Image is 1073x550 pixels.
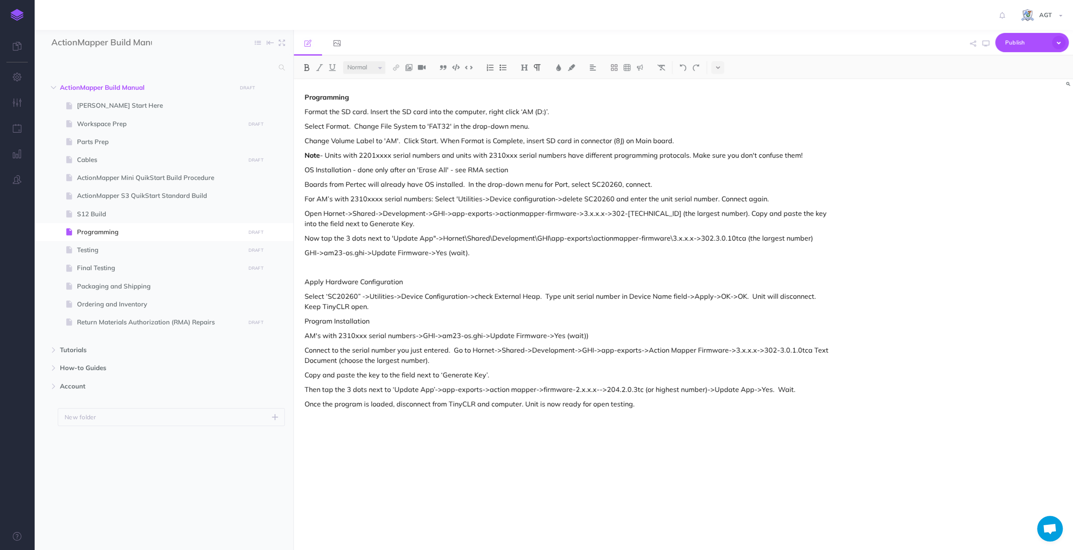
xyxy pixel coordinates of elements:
[316,64,323,71] img: Italic button
[304,179,828,189] p: Boards from Pertec will already have OS installed. In the drop-down menu for Port, select SC20260...
[77,209,242,219] span: S12 Build
[304,370,828,380] p: Copy and paste the key to the field next to ‘Generate Key’.
[568,64,575,71] img: Text background color button
[77,173,242,183] span: ActionMapper Mini QuikStart Build Procedure
[304,345,828,365] p: Connect to the serial number you just entered. Go to Hornet->Shared->Development->GHI->app-export...
[405,64,413,71] img: Add image button
[245,155,266,165] button: DRAFT
[77,137,242,147] span: Parts Prep
[304,276,828,287] p: Apply Hardware Configuration
[248,157,263,163] small: DRAFT
[304,121,828,131] p: Select Format. Change File System to 'FAT32' in the drop-down menu.
[248,229,263,235] small: DRAFT
[304,330,828,341] p: AM's with 2310xxx serial numbers->GHI->am23-os.ghi->Update Firmware->Yes (wait))
[60,381,231,391] span: Account
[240,85,255,91] small: DRAFT
[11,9,24,21] img: logo-mark.svg
[328,64,336,71] img: Underline button
[245,119,266,129] button: DRAFT
[304,316,828,326] p: Program Installation
[245,245,266,255] button: DRAFT
[248,247,263,253] small: DRAFT
[65,412,96,422] p: New folder
[304,194,828,204] p: For AM’s with 2310xxxx serial numbers: Select 'Utilities->Device configuration->delete SC20260 an...
[1035,11,1056,19] span: AGT
[533,64,541,71] img: Paragraph button
[51,60,274,75] input: Search
[245,263,266,273] button: DRAFT
[304,233,828,243] p: Now tap the 3 dots next to 'Update App"->Hornet\Shared\Development\GHI\app-exports\actionmapper-f...
[77,227,242,237] span: Programming
[245,227,266,237] button: DRAFT
[248,320,263,325] small: DRAFT
[555,64,562,71] img: Text color button
[303,64,310,71] img: Bold button
[520,64,528,71] img: Headings dropdown button
[60,345,231,355] span: Tutorials
[636,64,644,71] img: Callout dropdown menu button
[418,64,426,71] img: Add video button
[995,33,1069,52] button: Publish
[589,64,597,71] img: Alignment dropdown menu button
[692,64,700,71] img: Redo
[304,384,828,394] p: Then tap the 3 dots next to ‘Update App’->app-exports->action mapper->firmware-2.x.x.x-->204.2.0....
[304,247,828,258] p: GHI->am23-os.ghi->Update Firmware->Yes (wait).
[60,82,231,93] span: ActionMapper Build Manual
[465,64,473,71] img: Inline code button
[304,106,828,117] p: Format the SD card. Insert the SD card into the computer, right click ‘AM (D:)’.
[77,100,242,111] span: [PERSON_NAME] Start Here
[304,150,828,160] p: - Units with 2201xxxx serial numbers and units with 2310xxx serial numbers have different program...
[237,83,258,93] button: DRAFT
[58,408,285,426] button: New folder
[77,299,242,309] span: Ordering and Inventory
[60,363,231,373] span: How-to Guides
[304,208,828,229] p: Open Hornet->Shared->Development->GHI->app-exports->actionmapper-firmware->3.x.x.x->302-[TECHNICA...
[304,151,320,159] strong: Note
[77,191,242,201] span: ActionMapper S3 QuikStart Standard Build
[304,291,828,312] p: Select ‘SC20260” ->Utilities->Device Configuration->check External Heap. Type unit serial number ...
[1037,516,1063,541] a: Open chat
[486,64,494,71] img: Ordered list button
[392,64,400,71] img: Link button
[679,64,687,71] img: Undo
[623,64,631,71] img: Create table button
[304,93,349,101] strong: Programming
[304,135,828,146] p: Change Volume Label to 'AM'. Click Start. When Format is Complete, insert SD card in connector (8...
[77,119,242,129] span: Workspace Prep
[499,64,507,71] img: Unordered list button
[51,36,152,49] input: Documentation Name
[452,64,460,71] img: Code block button
[77,245,242,255] span: Testing
[1020,8,1035,23] img: iCxL6hB4gPtK36lnwjqkK90dLekSAv8p9JC67nPZ.png
[77,281,242,291] span: Packaging and Shipping
[245,318,266,327] button: DRAFT
[77,263,242,273] span: Final Testing
[439,64,447,71] img: Blockquote button
[304,399,828,409] p: Once the program is loaded, disconnect from TinyCLR and computer. Unit is now ready for open test...
[77,317,242,327] span: Return Materials Authorization (RMA) Repairs
[77,155,242,165] span: Cables
[1005,36,1048,49] span: Publish
[248,265,263,271] small: DRAFT
[657,64,665,71] img: Clear styles button
[248,121,263,127] small: DRAFT
[304,165,828,175] p: OS Installation - done only after an 'Erase All' - see RMA section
